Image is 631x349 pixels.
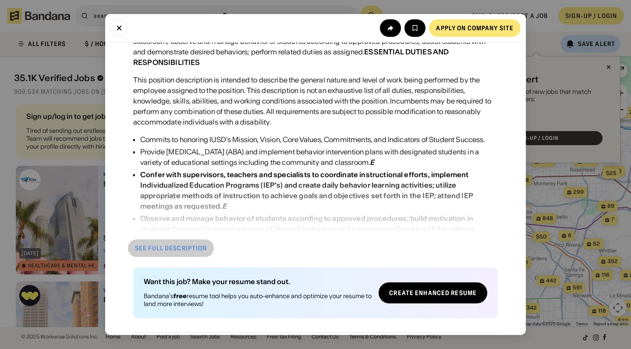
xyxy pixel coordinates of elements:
[370,158,374,167] em: E
[133,47,449,67] div: ESSENTIAL DUTIES AND RESPONSIBILITIES
[436,25,514,31] div: Apply on company site
[140,214,475,244] div: Observe and manage behavior of students according to approved procedures; build motivation in stu...
[144,292,372,308] div: Bandana's resume tool helps you auto-enhance and optimize your resume to land more interviews!
[222,202,227,210] em: E
[140,170,473,210] div: Confer with supervisors, teachers and specialists to coordinate instructional efforts, implement ...
[110,19,128,37] button: Close
[135,245,207,251] div: See full description
[389,290,477,296] div: Create Enhanced Resume
[144,278,372,285] div: Want this job? Make your resume stand out.
[140,134,498,145] div: Commits to honoring IUSD's Mission, Vision, Core Values, Commitments, and Indicators of Student S...
[133,75,498,127] div: This position description is intended to describe the general nature and level of work being perf...
[174,292,187,300] b: free
[140,146,498,167] div: Provide [MEDICAL_DATA] (ABA) and implement behavior intervention plans with designated students i...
